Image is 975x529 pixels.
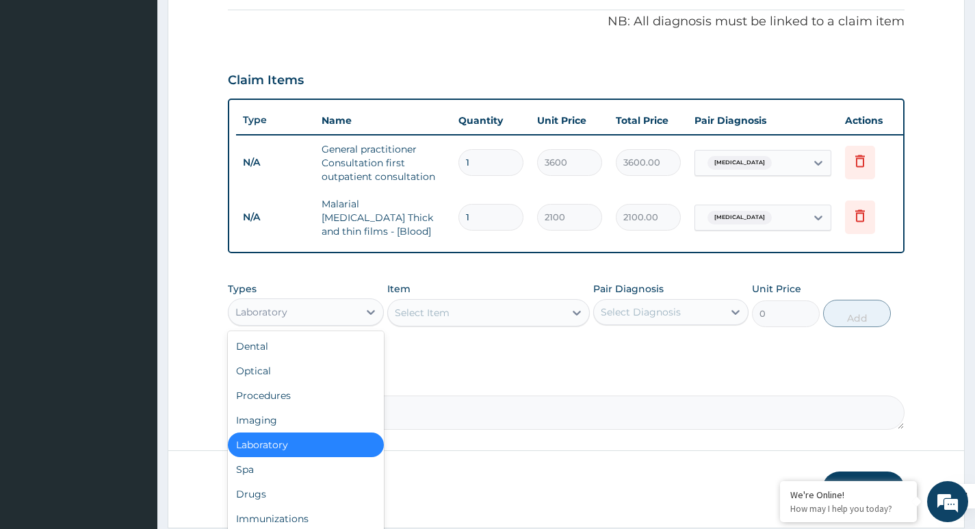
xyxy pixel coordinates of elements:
[236,205,315,230] td: N/A
[228,433,383,457] div: Laboratory
[236,107,315,133] th: Type
[228,408,383,433] div: Imaging
[228,334,383,359] div: Dental
[823,300,891,327] button: Add
[228,457,383,482] div: Spa
[79,172,189,311] span: We're online!
[822,472,905,507] button: Submit
[235,305,287,319] div: Laboratory
[228,13,905,31] p: NB: All diagnosis must be linked to a claim item
[838,107,907,134] th: Actions
[228,376,905,388] label: Comment
[395,306,450,320] div: Select Item
[790,503,907,515] p: How may I help you today?
[609,107,688,134] th: Total Price
[315,136,452,190] td: General practitioner Consultation first outpatient consultation
[228,482,383,506] div: Drugs
[593,282,664,296] label: Pair Diagnosis
[707,156,772,170] span: [MEDICAL_DATA]
[224,7,257,40] div: Minimize live chat window
[752,282,801,296] label: Unit Price
[315,107,452,134] th: Name
[228,283,257,295] label: Types
[387,282,411,296] label: Item
[707,211,772,224] span: [MEDICAL_DATA]
[530,107,609,134] th: Unit Price
[25,68,55,103] img: d_794563401_company_1708531726252_794563401
[7,374,261,422] textarea: Type your message and hit 'Enter'
[228,359,383,383] div: Optical
[236,150,315,175] td: N/A
[790,489,907,501] div: We're Online!
[228,383,383,408] div: Procedures
[71,77,230,94] div: Chat with us now
[315,190,452,245] td: Malarial [MEDICAL_DATA] Thick and thin films - [Blood]
[228,73,304,88] h3: Claim Items
[452,107,530,134] th: Quantity
[601,305,681,319] div: Select Diagnosis
[688,107,838,134] th: Pair Diagnosis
